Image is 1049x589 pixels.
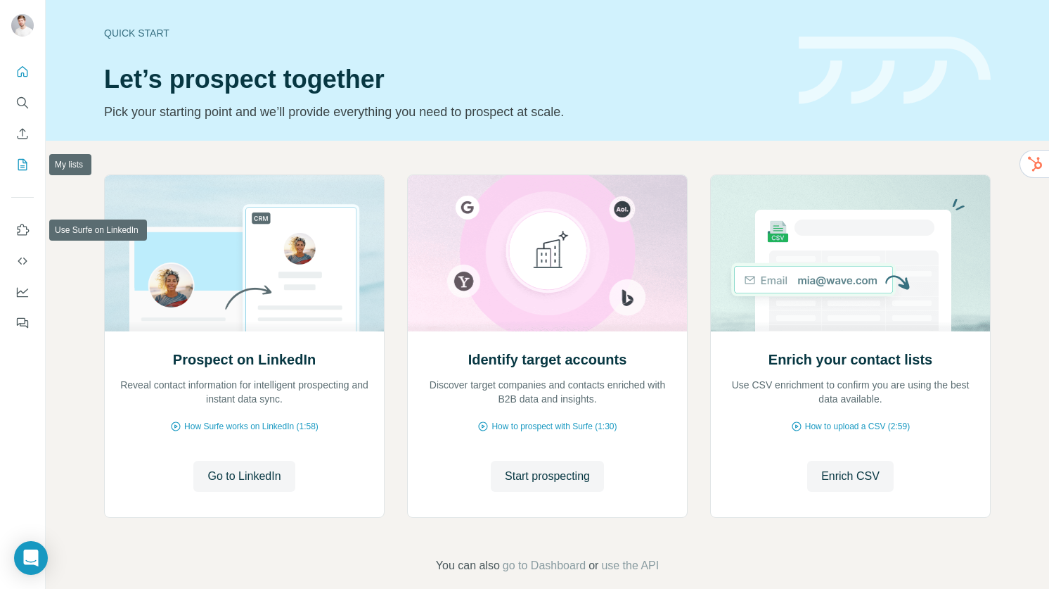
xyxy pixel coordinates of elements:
[173,350,316,369] h2: Prospect on LinkedIn
[104,175,385,331] img: Prospect on LinkedIn
[710,175,991,331] img: Enrich your contact lists
[11,90,34,115] button: Search
[505,468,590,485] span: Start prospecting
[11,59,34,84] button: Quick start
[104,26,782,40] div: Quick start
[422,378,673,406] p: Discover target companies and contacts enriched with B2B data and insights.
[11,152,34,177] button: My lists
[14,541,48,575] div: Open Intercom Messenger
[104,102,782,122] p: Pick your starting point and we’ll provide everything you need to prospect at scale.
[491,461,604,492] button: Start prospecting
[807,461,894,492] button: Enrich CSV
[503,557,586,574] button: go to Dashboard
[491,420,617,433] span: How to prospect with Surfe (1:30)
[11,248,34,274] button: Use Surfe API
[207,468,281,485] span: Go to LinkedIn
[11,217,34,243] button: Use Surfe on LinkedIn
[601,557,659,574] button: use the API
[11,310,34,336] button: Feedback
[11,121,34,146] button: Enrich CSV
[11,279,34,305] button: Dashboard
[768,350,932,369] h2: Enrich your contact lists
[407,175,688,331] img: Identify target accounts
[725,378,976,406] p: Use CSV enrichment to confirm you are using the best data available.
[11,14,34,37] img: Avatar
[821,468,880,485] span: Enrich CSV
[468,350,627,369] h2: Identify target accounts
[436,557,500,574] span: You can also
[799,37,991,105] img: banner
[588,557,598,574] span: or
[104,65,782,94] h1: Let’s prospect together
[193,461,295,492] button: Go to LinkedIn
[184,420,318,433] span: How Surfe works on LinkedIn (1:58)
[119,378,370,406] p: Reveal contact information for intelligent prospecting and instant data sync.
[805,420,910,433] span: How to upload a CSV (2:59)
